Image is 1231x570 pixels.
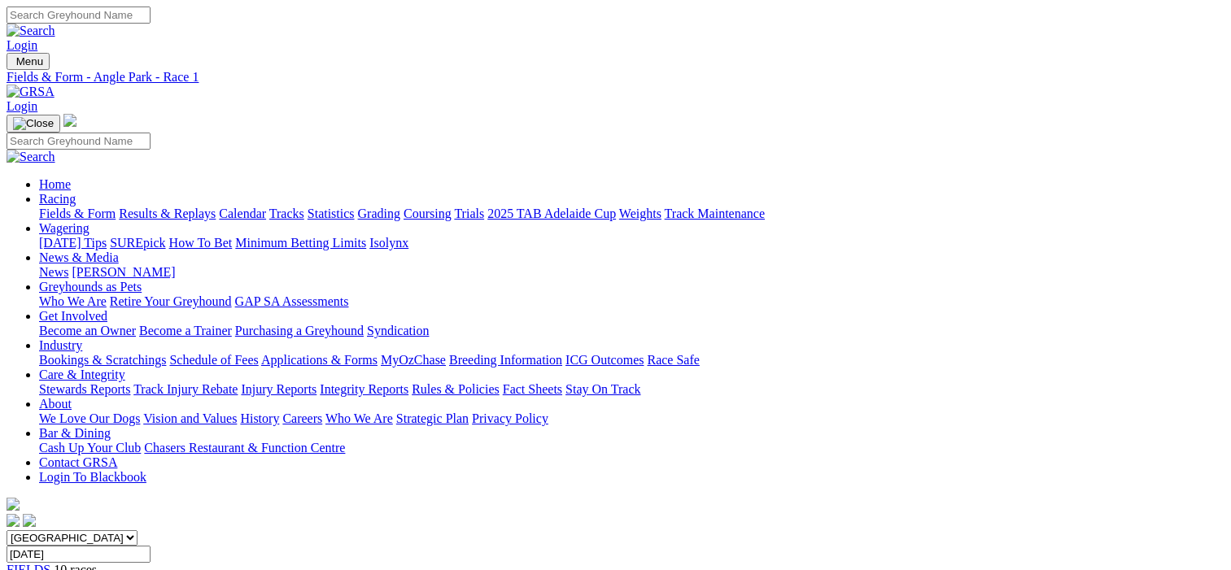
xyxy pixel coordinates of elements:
[381,353,446,367] a: MyOzChase
[472,411,548,425] a: Privacy Policy
[412,382,500,396] a: Rules & Policies
[39,207,1224,221] div: Racing
[39,324,1224,338] div: Get Involved
[169,236,233,250] a: How To Bet
[449,353,562,367] a: Breeding Information
[39,382,1224,397] div: Care & Integrity
[39,207,116,220] a: Fields & Form
[169,353,258,367] a: Schedule of Fees
[110,236,165,250] a: SUREpick
[235,236,366,250] a: Minimum Betting Limits
[63,114,76,127] img: logo-grsa-white.png
[133,382,238,396] a: Track Injury Rebate
[23,514,36,527] img: twitter.svg
[503,382,562,396] a: Fact Sheets
[39,397,72,411] a: About
[487,207,616,220] a: 2025 TAB Adelaide Cup
[404,207,452,220] a: Coursing
[7,99,37,113] a: Login
[367,324,429,337] a: Syndication
[7,53,50,70] button: Toggle navigation
[39,309,107,323] a: Get Involved
[7,115,60,133] button: Toggle navigation
[139,324,232,337] a: Become a Trainer
[235,324,364,337] a: Purchasing a Greyhound
[282,411,322,425] a: Careers
[7,85,55,99] img: GRSA
[39,294,107,308] a: Who We Are
[143,411,237,425] a: Vision and Values
[39,338,82,352] a: Industry
[7,38,37,52] a: Login
[269,207,304,220] a: Tracks
[39,411,1224,426] div: About
[39,455,117,469] a: Contact GRSA
[72,265,175,279] a: [PERSON_NAME]
[565,353,644,367] a: ICG Outcomes
[39,265,1224,280] div: News & Media
[235,294,349,308] a: GAP SA Assessments
[16,55,43,67] span: Menu
[647,353,699,367] a: Race Safe
[308,207,355,220] a: Statistics
[39,411,140,425] a: We Love Our Dogs
[39,192,76,206] a: Racing
[119,207,216,220] a: Results & Replays
[7,546,151,563] input: Select date
[7,514,20,527] img: facebook.svg
[7,7,151,24] input: Search
[665,207,765,220] a: Track Maintenance
[39,382,130,396] a: Stewards Reports
[39,265,68,279] a: News
[219,207,266,220] a: Calendar
[454,207,484,220] a: Trials
[565,382,640,396] a: Stay On Track
[39,236,107,250] a: [DATE] Tips
[144,441,345,455] a: Chasers Restaurant & Function Centre
[619,207,661,220] a: Weights
[39,353,1224,368] div: Industry
[369,236,408,250] a: Isolynx
[358,207,400,220] a: Grading
[39,294,1224,309] div: Greyhounds as Pets
[39,324,136,337] a: Become an Owner
[7,70,1224,85] a: Fields & Form - Angle Park - Race 1
[7,133,151,150] input: Search
[39,250,119,264] a: News & Media
[241,382,316,396] a: Injury Reports
[39,221,89,235] a: Wagering
[13,117,54,130] img: Close
[39,426,111,440] a: Bar & Dining
[396,411,469,425] a: Strategic Plan
[7,150,55,164] img: Search
[39,236,1224,250] div: Wagering
[110,294,232,308] a: Retire Your Greyhound
[39,368,125,381] a: Care & Integrity
[39,280,142,294] a: Greyhounds as Pets
[39,441,1224,455] div: Bar & Dining
[39,353,166,367] a: Bookings & Scratchings
[240,411,279,425] a: History
[325,411,393,425] a: Who We Are
[39,441,141,455] a: Cash Up Your Club
[39,470,146,484] a: Login To Blackbook
[261,353,378,367] a: Applications & Forms
[7,498,20,511] img: logo-grsa-white.png
[7,24,55,38] img: Search
[39,177,71,191] a: Home
[320,382,408,396] a: Integrity Reports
